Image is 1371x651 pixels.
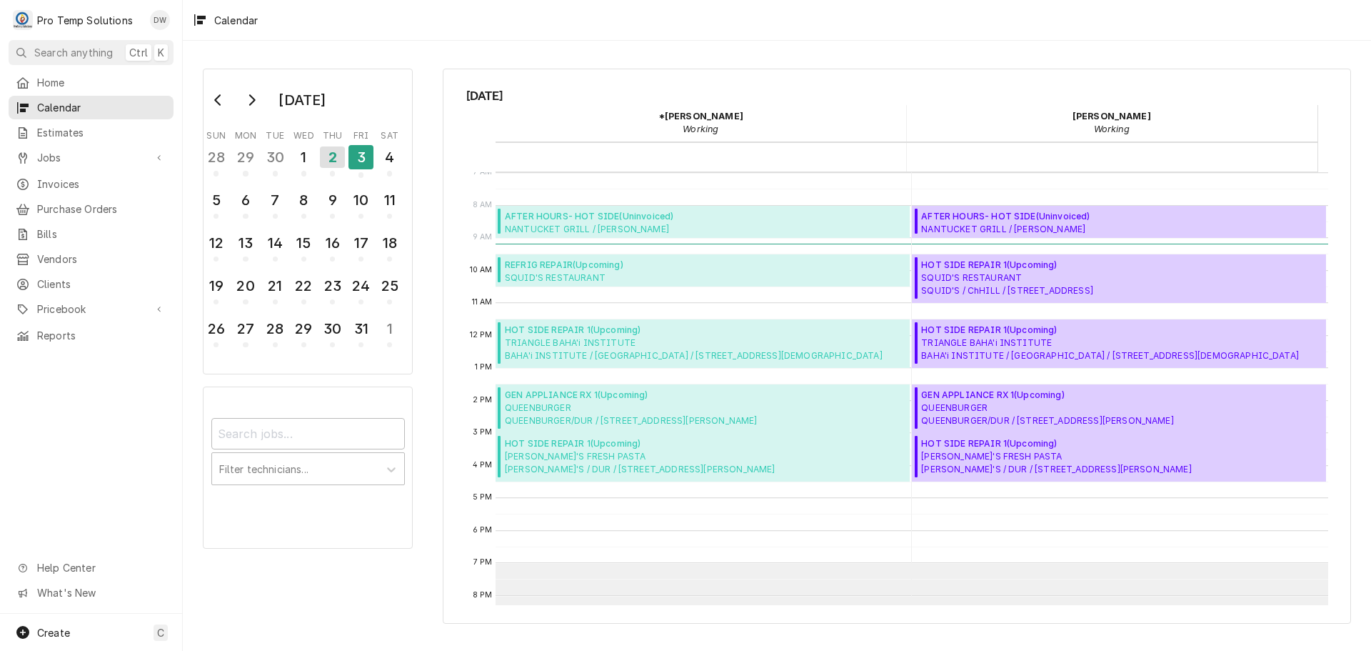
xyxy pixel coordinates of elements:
div: 5 [205,189,227,211]
div: AFTER HOURS- HOT SIDE(Uninvoiced)NANTUCKET GRILL / [PERSON_NAME]Nantucket / [GEOGRAPHIC_DATA] / [... [496,206,910,239]
div: 28 [264,318,286,339]
div: [Recall] AFTER HOURS- HOT SIDE NANTUCKET GRILL / CH HILL Nantucket / Chapel Hill / 5925 Farringto... [496,206,910,239]
div: Dana Williams's Avatar [150,10,170,30]
th: Saturday [376,125,404,142]
span: 3 PM [469,427,496,438]
div: 10 [350,189,372,211]
div: *Kevin Williams - Working [496,105,907,141]
div: 1 [378,318,401,339]
div: 26 [205,318,227,339]
span: C [157,625,164,640]
div: HOT SIDE REPAIR 1(Upcoming)TRIANGLE BAHA'i INSTITUTEBAHA'i INSTITUTE / [GEOGRAPHIC_DATA] / [STREE... [496,319,910,368]
span: QUEENBURGER QUEENBURGER/DUR / [STREET_ADDRESS][PERSON_NAME] [505,402,758,427]
th: Friday [347,125,376,142]
span: SQUID'S RESTAURANT SQUID'S / ChHILL / [STREET_ADDRESS] [921,272,1093,297]
div: [DATE] [273,88,331,112]
span: NANTUCKET GRILL / [PERSON_NAME] Nantucket / [GEOGRAPHIC_DATA] / [STREET_ADDRESS][PERSON_NAME] [921,223,1230,234]
div: [Service] HOT SIDE REPAIR 1 MELINA'S FRESH PASTA MELINA'S / DUR / 2717 Chapel Hill Rd, Durham, NC... [496,433,910,482]
div: 11 [378,189,401,211]
div: DW [150,10,170,30]
div: [Service] GEN APPLIANCE RX 1 QUEENBURGER QUEENBURGER/DUR / 359 Blackwell St #125, Durham, NC 2770... [912,384,1327,433]
th: Wednesday [289,125,318,142]
div: 16 [321,232,343,254]
input: Search jobs... [211,418,405,449]
span: [DATE] [466,86,1328,105]
div: 24 [350,275,372,297]
div: [Service] HOT SIDE REPAIR 1 SQUID'S RESTAURANT SQUID'S / ChHILL / 1201 Fordham Blvd, Chapel Hill,... [912,254,1327,303]
a: Calendar [9,96,174,119]
a: Go to Pricebook [9,297,174,321]
div: Calendar Filters [211,405,405,500]
span: Search anything [34,45,113,60]
div: 23 [321,275,343,297]
span: GEN APPLIANCE RX 1 ( Upcoming ) [921,389,1174,402]
div: 30 [264,146,286,168]
span: [PERSON_NAME]'S FRESH PASTA [PERSON_NAME]'S / DUR / [STREET_ADDRESS][PERSON_NAME] [921,450,1191,476]
span: Purchase Orders [37,202,166,217]
div: [Service] HOT SIDE REPAIR 1 MELINA'S FRESH PASTA MELINA'S / DUR / 2717 Chapel Hill Rd, Durham, NC... [912,433,1327,482]
span: Jobs [37,150,145,165]
div: 18 [378,232,401,254]
span: 11 AM [468,297,496,308]
span: Estimates [37,125,166,140]
span: 8 AM [469,199,496,211]
span: HOT SIDE REPAIR 1 ( Upcoming ) [505,437,775,450]
a: Go to Help Center [9,556,174,580]
span: Reports [37,328,166,343]
span: HOT SIDE REPAIR 1 ( Upcoming ) [921,259,1093,272]
div: Dakota Williams - Working [906,105,1317,141]
span: TRIANGLE BAHA'i INSTITUTE BAHA'i INSTITUTE / [GEOGRAPHIC_DATA] / [STREET_ADDRESS][DEMOGRAPHIC_DATA] [921,337,1299,362]
span: Clients [37,277,166,292]
div: 15 [293,232,315,254]
button: Search anythingCtrlK [9,40,174,65]
div: 2 [320,146,345,168]
span: 8 PM [469,590,496,601]
span: Help Center [37,560,165,575]
div: Calendar Day Picker [203,69,413,374]
a: Clients [9,272,174,296]
span: Invoices [37,177,166,192]
span: Bills [37,227,166,242]
a: Go to Jobs [9,146,174,169]
div: 12 [205,232,227,254]
span: AFTER HOURS- HOT SIDE ( Uninvoiced ) [505,210,813,223]
div: [Recall] AFTER HOURS- HOT SIDE NANTUCKET GRILL / CH HILL Nantucket / Chapel Hill / 5925 Farringto... [912,206,1327,239]
span: HOT SIDE REPAIR 1 ( Upcoming ) [921,324,1299,337]
div: HOT SIDE REPAIR 1(Upcoming)SQUID'S RESTAURANTSQUID'S / ChHILL / [STREET_ADDRESS] [912,254,1327,303]
span: [PERSON_NAME]'S FRESH PASTA [PERSON_NAME]'S / DUR / [STREET_ADDRESS][PERSON_NAME] [505,450,775,476]
div: 4 [378,146,401,168]
div: 25 [378,275,401,297]
div: 6 [234,189,256,211]
span: Calendar [37,100,166,115]
span: K [158,45,164,60]
th: Tuesday [261,125,289,142]
button: Go to previous month [204,89,233,111]
div: 1 [293,146,315,168]
span: QUEENBURGER QUEENBURGER/DUR / [STREET_ADDRESS][PERSON_NAME] [921,402,1174,427]
a: Estimates [9,121,174,144]
span: HOT SIDE REPAIR 1 ( Upcoming ) [921,437,1191,450]
div: Calendar Filters [203,387,413,548]
button: Go to next month [237,89,266,111]
div: [Service] HOT SIDE REPAIR 1 TRIANGLE BAHA'i INSTITUTE BAHA'i INSTITUTE / ChHILL / 1620 Mt Carmel ... [496,319,910,368]
div: HOT SIDE REPAIR 1(Upcoming)[PERSON_NAME]'S FRESH PASTA[PERSON_NAME]'S / DUR / [STREET_ADDRESS][PE... [496,433,910,482]
div: 27 [234,318,256,339]
em: Working [1094,124,1130,134]
div: 22 [293,275,315,297]
div: [Service] REFRIG REPAIR SQUID'S RESTAURANT SQUID'S / ChHILL / 1201 Fordham Blvd, Chapel Hill, NC ... [496,254,910,287]
span: HOT SIDE REPAIR 1 ( Upcoming ) [505,324,883,337]
th: Sunday [202,125,231,142]
span: 2 PM [469,394,496,406]
a: Reports [9,324,174,347]
th: Monday [231,125,261,142]
span: Ctrl [129,45,148,60]
div: 3 [348,145,373,169]
div: 30 [321,318,343,339]
a: Invoices [9,172,174,196]
div: 19 [205,275,227,297]
a: Go to What's New [9,581,174,605]
span: REFRIG REPAIR ( Upcoming ) [505,259,677,272]
div: 7 [264,189,286,211]
div: 13 [234,232,256,254]
span: 4 PM [469,459,496,471]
